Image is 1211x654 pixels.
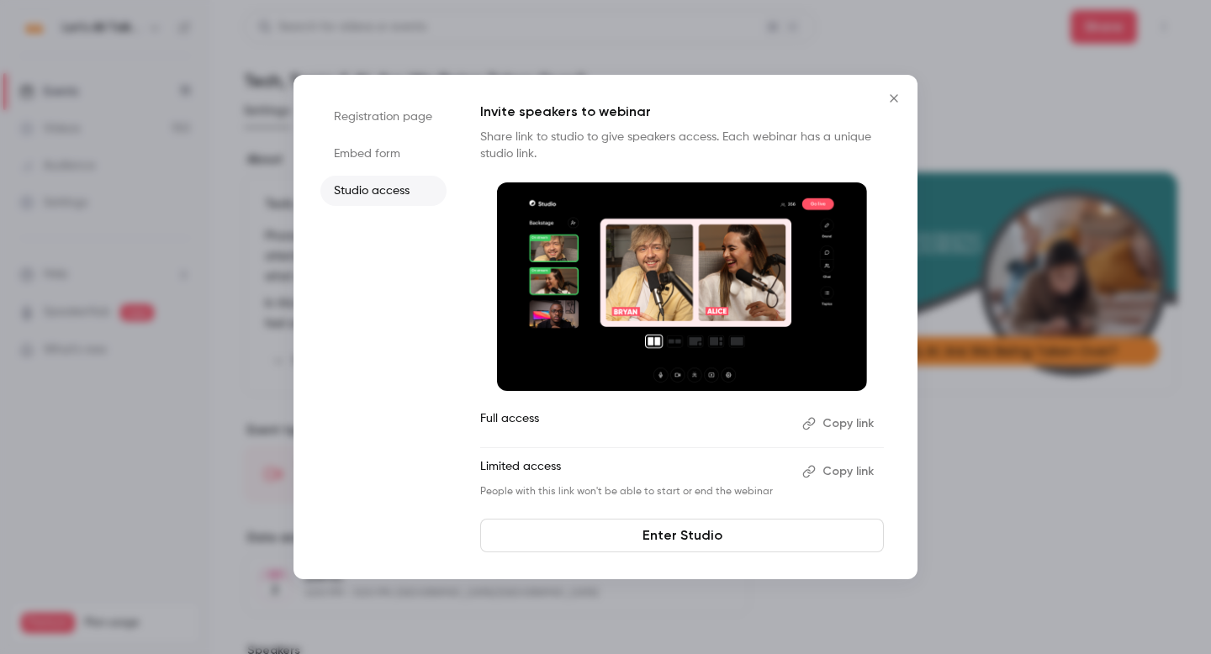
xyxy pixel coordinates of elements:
p: People with this link won't be able to start or end the webinar [480,485,789,498]
img: Invite speakers to webinar [497,182,867,391]
p: Invite speakers to webinar [480,102,884,122]
p: Full access [480,410,789,437]
li: Studio access [320,176,447,206]
button: Close [877,82,911,115]
li: Embed form [320,139,447,169]
a: Enter Studio [480,519,884,552]
p: Limited access [480,458,789,485]
button: Copy link [796,410,884,437]
li: Registration page [320,102,447,132]
p: Share link to studio to give speakers access. Each webinar has a unique studio link. [480,129,884,162]
button: Copy link [796,458,884,485]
